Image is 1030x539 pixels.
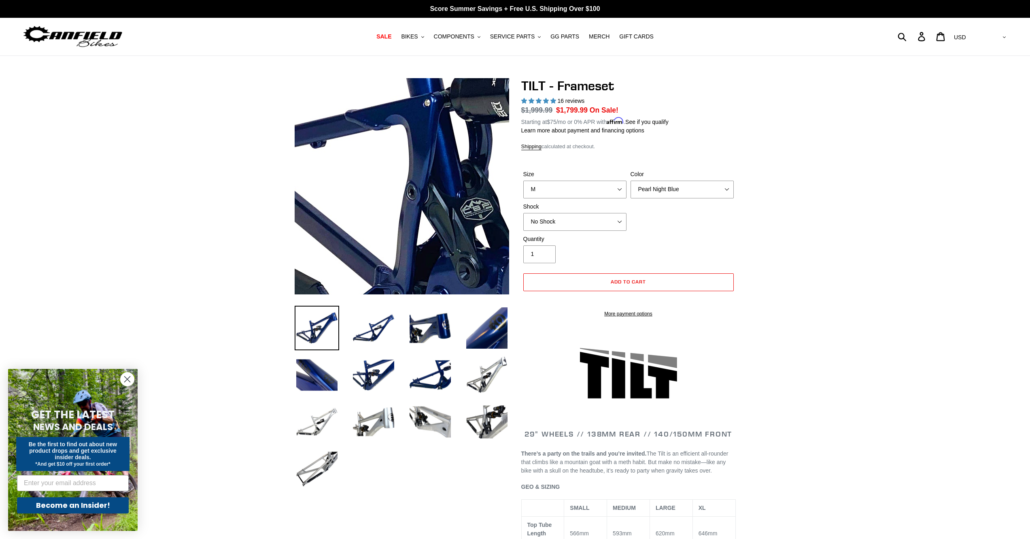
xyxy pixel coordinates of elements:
span: *And get $10 off your first order* [35,461,110,467]
input: Search [902,28,923,45]
span: MEDIUM [613,505,636,511]
label: Size [523,170,626,179]
img: Load image into Gallery viewer, TILT - Frameset [408,400,452,444]
img: Load image into Gallery viewer, TILT - Frameset [408,306,452,350]
img: Load image into Gallery viewer, TILT - Frameset [295,400,339,444]
span: GIFT CARDS [619,33,654,40]
button: Add to cart [523,273,734,291]
span: 29" WHEELS // 138mm REAR // 140/150mm FRONT [525,429,732,439]
img: Load image into Gallery viewer, TILT - Frameset [295,447,339,491]
label: Shock [523,202,626,211]
span: 5.00 stars [521,98,558,104]
b: There’s a party on the trails and you’re invited. [521,450,647,457]
s: $1,999.99 [521,106,553,114]
span: MERCH [589,33,610,40]
span: The Tilt is an efficient all-rounder that climbs like a mountain goat with a meth habit. But make... [521,450,728,474]
a: MERCH [585,31,614,42]
button: COMPONENTS [430,31,484,42]
span: SALE [376,33,391,40]
a: Shipping [521,143,542,150]
span: GET THE LATEST [31,407,115,422]
input: Enter your email address [17,475,129,491]
a: GG PARTS [546,31,583,42]
img: Load image into Gallery viewer, TILT - Frameset [408,353,452,397]
button: BIKES [397,31,428,42]
a: More payment options [523,310,734,317]
label: Quantity [523,235,626,243]
span: 16 reviews [557,98,584,104]
span: $1,799.99 [556,106,588,114]
span: NEWS AND DEALS [33,420,113,433]
span: XL [699,505,706,511]
img: Load image into Gallery viewer, TILT - Frameset [295,353,339,397]
img: Load image into Gallery viewer, TILT - Frameset [465,400,509,444]
span: Add to cart [611,279,646,285]
a: SALE [372,31,395,42]
img: Canfield Bikes [22,24,123,49]
img: Load image into Gallery viewer, TILT - Frameset [351,353,396,397]
span: BIKES [401,33,418,40]
span: On Sale! [590,105,618,115]
span: $75 [547,119,556,125]
span: SERVICE PARTS [490,33,535,40]
span: Affirm [607,117,624,124]
span: LARGE [656,505,675,511]
button: Close dialog [120,372,134,386]
span: Be the first to find out about new product drops and get exclusive insider deals. [29,441,117,460]
button: Become an Insider! [17,497,129,513]
p: Starting at /mo or 0% APR with . [521,116,669,126]
span: GG PARTS [550,33,579,40]
img: Load image into Gallery viewer, TILT - Frameset [351,400,396,444]
span: GEO & SIZING [521,484,560,490]
div: calculated at checkout. [521,143,736,151]
span: COMPONENTS [434,33,474,40]
img: Load image into Gallery viewer, TILT - Frameset [351,306,396,350]
a: Learn more about payment and financing options [521,127,644,134]
img: Load image into Gallery viewer, TILT - Frameset [295,306,339,350]
a: See if you qualify - Learn more about Affirm Financing (opens in modal) [625,119,669,125]
button: SERVICE PARTS [486,31,545,42]
img: Load image into Gallery viewer, TILT - Frameset [465,353,509,397]
span: SMALL [570,505,589,511]
h1: TILT - Frameset [521,78,736,94]
img: Load image into Gallery viewer, TILT - Frameset [465,306,509,350]
label: Color [631,170,734,179]
a: GIFT CARDS [615,31,658,42]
